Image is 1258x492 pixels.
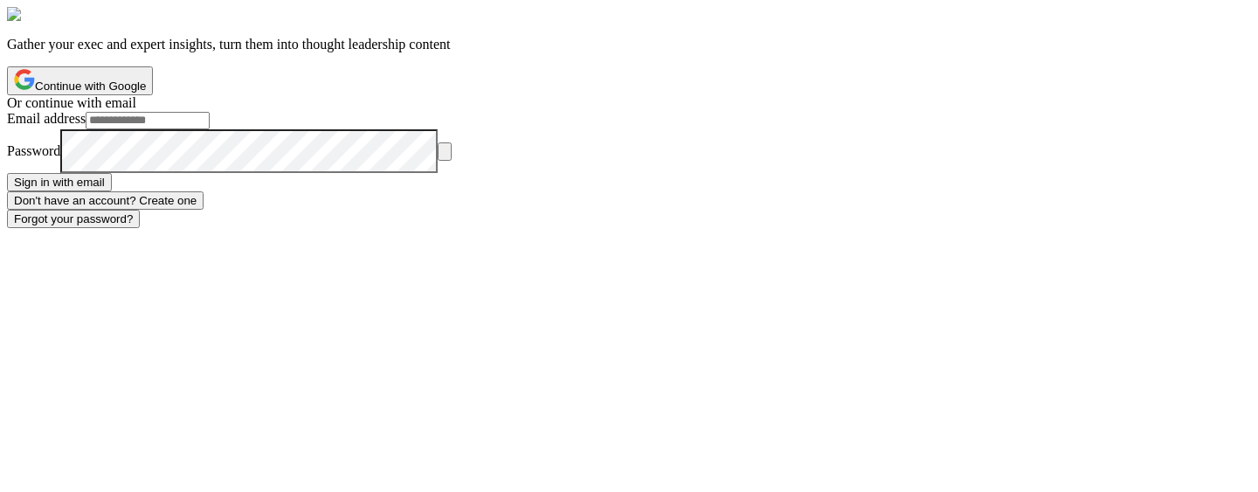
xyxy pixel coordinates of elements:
[7,143,60,158] label: Password
[7,173,112,191] button: Sign in with email
[7,37,1251,52] p: Gather your exec and expert insights, turn them into thought leadership content
[7,66,153,95] button: Continue with Google
[7,95,136,110] span: Or continue with email
[7,111,86,126] label: Email address
[7,191,204,210] button: Don't have an account? Create one
[7,210,140,228] button: Forgot your password?
[7,7,54,23] img: Leaps
[14,69,35,90] img: Google logo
